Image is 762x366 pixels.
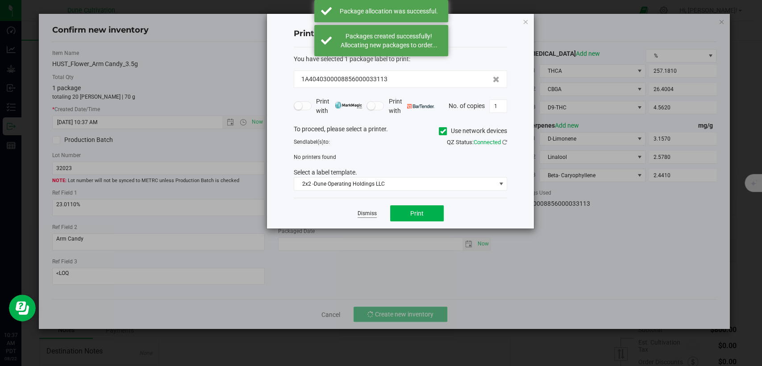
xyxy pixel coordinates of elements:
div: To proceed, please select a printer. [287,125,514,138]
span: Print with [388,97,434,116]
iframe: Resource center [9,295,36,321]
button: Print [390,205,444,221]
img: mark_magic_cybra.png [335,102,362,108]
span: 1A4040300008856000033113 [301,75,387,84]
span: Connected [474,139,501,146]
div: Packages created successfully! Allocating new packages to order... [337,32,441,50]
div: : [294,54,507,64]
span: Send to: [294,139,330,145]
span: label(s) [306,139,324,145]
div: Package allocation was successful. [337,7,441,16]
span: QZ Status: [447,139,507,146]
span: Print [410,210,424,217]
img: bartender.png [407,104,434,108]
label: Use network devices [439,126,507,136]
a: Dismiss [358,210,377,217]
span: You have selected 1 package label to print [294,55,409,62]
span: Print with [316,97,362,116]
div: Select a label template. [287,168,514,177]
h4: Print package label [294,28,507,40]
span: 2x2 -Dune Operating Holdings LLC [294,178,496,190]
span: No. of copies [449,102,485,109]
span: No printers found [294,154,336,160]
